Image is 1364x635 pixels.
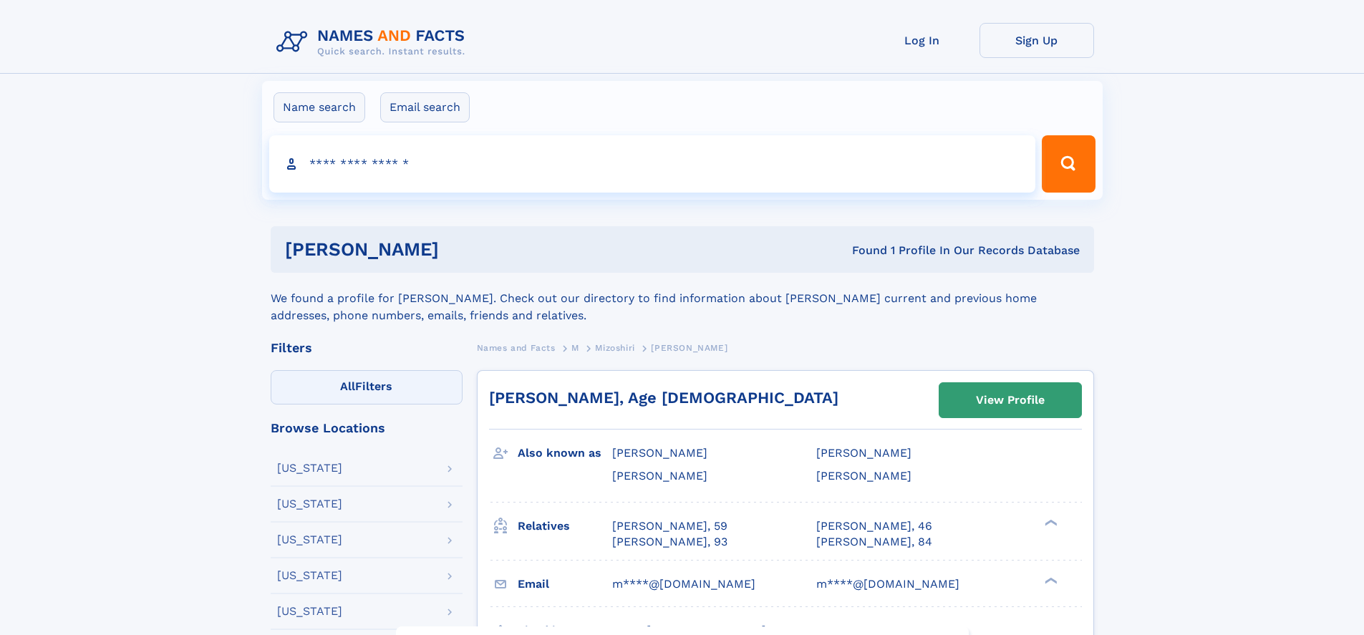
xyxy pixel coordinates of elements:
a: [PERSON_NAME], 46 [816,518,932,534]
div: [US_STATE] [277,606,342,617]
img: Logo Names and Facts [271,23,477,62]
div: Found 1 Profile In Our Records Database [645,243,1080,258]
div: View Profile [976,384,1045,417]
a: [PERSON_NAME], Age [DEMOGRAPHIC_DATA] [489,389,838,407]
span: [PERSON_NAME] [612,446,707,460]
div: We found a profile for [PERSON_NAME]. Check out our directory to find information about [PERSON_N... [271,273,1094,324]
a: Names and Facts [477,339,556,357]
span: M [571,343,579,353]
label: Email search [380,92,470,122]
a: [PERSON_NAME], 93 [612,534,727,550]
a: Mizoshiri [595,339,634,357]
a: Log In [865,23,980,58]
div: ❯ [1041,518,1058,527]
a: M [571,339,579,357]
h3: Relatives [518,514,612,538]
h3: Email [518,572,612,596]
div: [US_STATE] [277,570,342,581]
div: [US_STATE] [277,462,342,474]
span: [PERSON_NAME] [816,469,911,483]
div: Filters [271,341,463,354]
span: Mizoshiri [595,343,634,353]
div: [US_STATE] [277,498,342,510]
div: ❯ [1041,576,1058,585]
div: Browse Locations [271,422,463,435]
span: [PERSON_NAME] [651,343,727,353]
h1: [PERSON_NAME] [285,241,646,258]
span: All [340,379,355,393]
label: Name search [274,92,365,122]
span: [PERSON_NAME] [816,446,911,460]
a: [PERSON_NAME], 59 [612,518,727,534]
label: Filters [271,370,463,404]
a: [PERSON_NAME], 84 [816,534,932,550]
button: Search Button [1042,135,1095,193]
div: [US_STATE] [277,534,342,546]
h3: Also known as [518,441,612,465]
input: search input [269,135,1036,193]
a: View Profile [939,383,1081,417]
a: Sign Up [980,23,1094,58]
span: [PERSON_NAME] [612,469,707,483]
